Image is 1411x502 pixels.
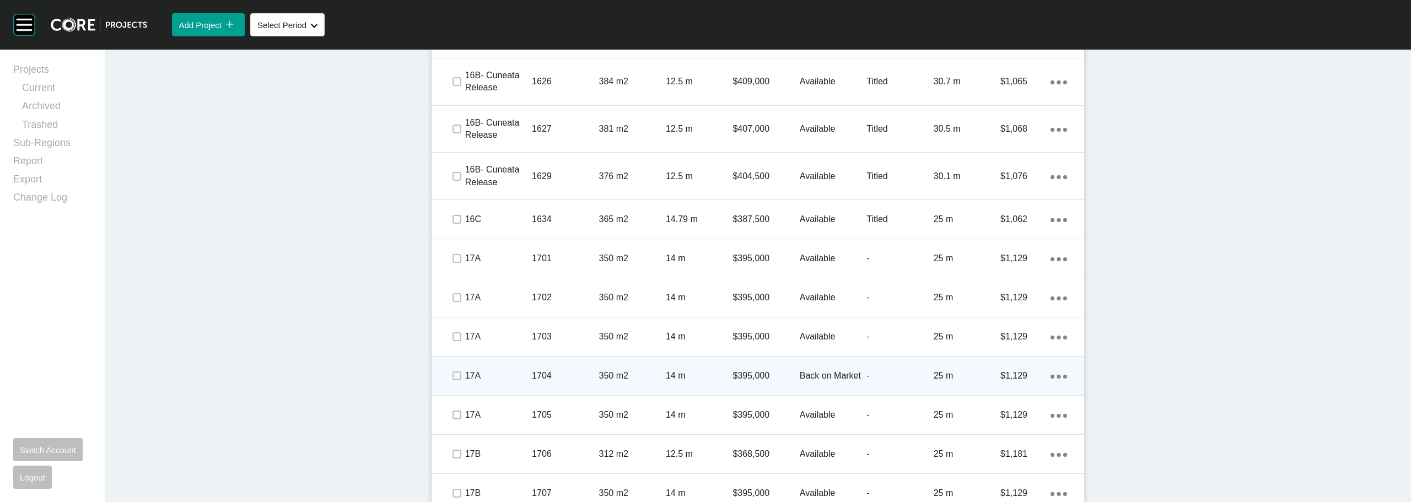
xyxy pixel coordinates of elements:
[800,487,866,499] p: Available
[934,487,1000,499] p: 25 m
[532,292,599,304] p: 1702
[866,213,933,225] p: Titled
[532,487,599,499] p: 1707
[465,69,532,94] p: 16B- Cuneata Release
[179,20,222,30] span: Add Project
[934,170,1000,182] p: 30.1 m
[800,252,866,265] p: Available
[800,213,866,225] p: Available
[532,123,599,135] p: 1627
[733,123,799,135] p: $407,000
[666,75,733,88] p: 12.5 m
[465,213,532,225] p: 16C
[866,409,933,421] p: -
[532,75,599,88] p: 1626
[934,409,1000,421] p: 25 m
[733,252,799,265] p: $395,000
[20,445,76,455] span: Switch Account
[866,331,933,343] p: -
[934,331,1000,343] p: 25 m
[465,252,532,265] p: 17A
[599,292,666,304] p: 350 m2
[866,123,933,135] p: Titled
[934,75,1000,88] p: 30.7 m
[800,331,866,343] p: Available
[733,213,799,225] p: $387,500
[465,117,532,142] p: 16B- Cuneata Release
[866,487,933,499] p: -
[532,370,599,382] p: 1704
[532,170,599,182] p: 1629
[465,164,532,188] p: 16B- Cuneata Release
[666,170,733,182] p: 12.5 m
[13,172,91,191] a: Export
[666,331,733,343] p: 14 m
[250,13,325,36] button: Select Period
[532,252,599,265] p: 1701
[733,370,799,382] p: $395,000
[532,409,599,421] p: 1705
[1000,252,1051,265] p: $1,129
[465,487,532,499] p: 17B
[1000,448,1051,460] p: $1,181
[666,487,733,499] p: 14 m
[934,213,1000,225] p: 25 m
[465,448,532,460] p: 17B
[666,123,733,135] p: 12.5 m
[20,473,45,482] span: Logout
[599,252,666,265] p: 350 m2
[22,118,91,136] a: Trashed
[1000,213,1051,225] p: $1,062
[666,409,733,421] p: 14 m
[666,448,733,460] p: 12.5 m
[532,331,599,343] p: 1703
[666,252,733,265] p: 14 m
[866,170,933,182] p: Titled
[934,448,1000,460] p: 25 m
[465,331,532,343] p: 17A
[465,409,532,421] p: 17A
[599,487,666,499] p: 350 m2
[1000,409,1051,421] p: $1,129
[1000,170,1051,182] p: $1,076
[1000,123,1051,135] p: $1,068
[666,213,733,225] p: 14.79 m
[666,370,733,382] p: 14 m
[599,448,666,460] p: 312 m2
[866,292,933,304] p: -
[172,13,245,36] button: Add Project
[1000,75,1051,88] p: $1,065
[1000,292,1051,304] p: $1,129
[866,252,933,265] p: -
[465,370,532,382] p: 17A
[599,370,666,382] p: 350 m2
[733,331,799,343] p: $395,000
[800,75,866,88] p: Available
[800,123,866,135] p: Available
[13,154,91,172] a: Report
[599,409,666,421] p: 350 m2
[1000,370,1051,382] p: $1,129
[800,448,866,460] p: Available
[532,213,599,225] p: 1634
[599,213,666,225] p: 365 m2
[13,136,91,154] a: Sub-Regions
[934,292,1000,304] p: 25 m
[599,75,666,88] p: 384 m2
[1000,331,1051,343] p: $1,129
[800,370,866,382] p: Back on Market
[599,170,666,182] p: 376 m2
[866,448,933,460] p: -
[532,448,599,460] p: 1706
[257,20,306,30] span: Select Period
[599,331,666,343] p: 350 m2
[800,292,866,304] p: Available
[13,191,91,209] a: Change Log
[599,123,666,135] p: 381 m2
[800,409,866,421] p: Available
[666,292,733,304] p: 14 m
[465,292,532,304] p: 17A
[800,170,866,182] p: Available
[13,466,52,489] button: Logout
[22,81,91,99] a: Current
